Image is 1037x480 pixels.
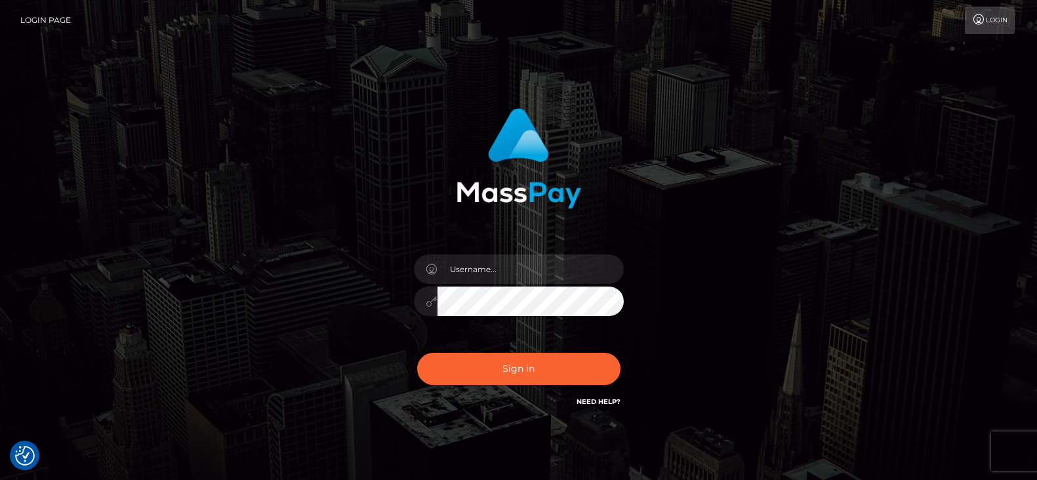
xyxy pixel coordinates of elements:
button: Sign in [417,353,620,385]
a: Login Page [20,7,71,34]
button: Consent Preferences [15,446,35,466]
a: Need Help? [577,397,620,406]
img: MassPay Login [457,108,581,209]
input: Username... [437,254,624,284]
img: Revisit consent button [15,446,35,466]
a: Login [965,7,1015,34]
